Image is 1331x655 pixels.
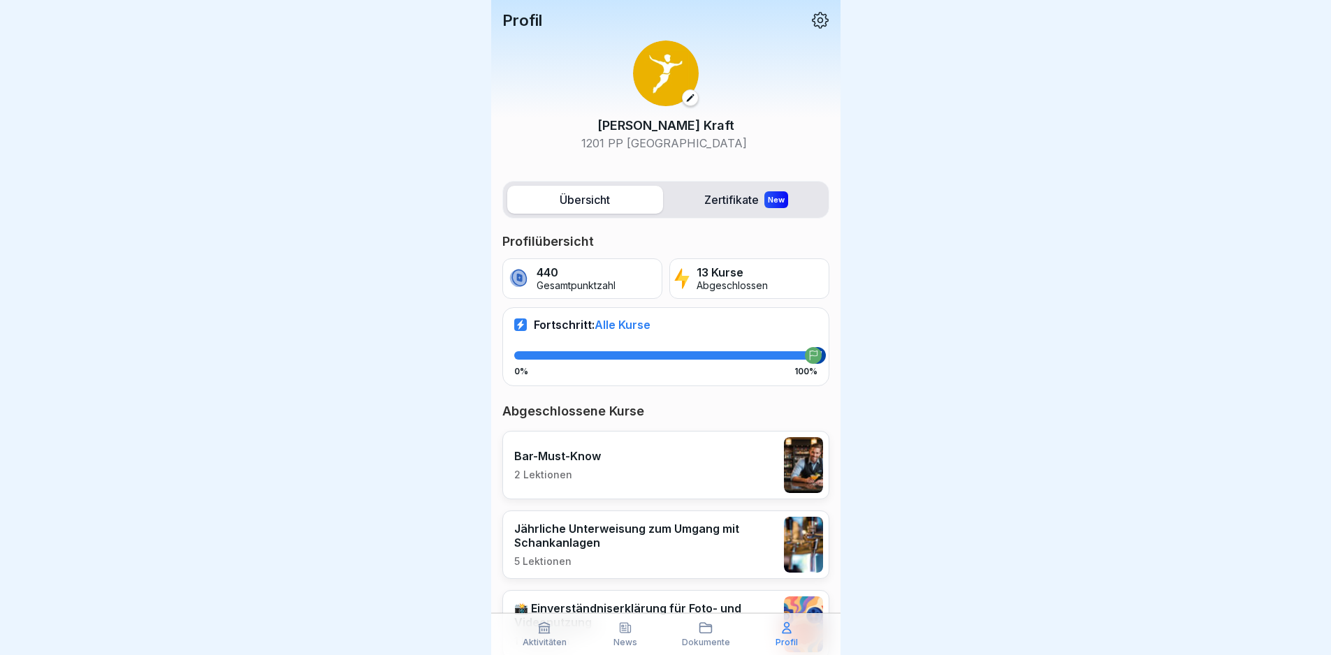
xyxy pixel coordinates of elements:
label: Übersicht [507,186,663,214]
p: [PERSON_NAME] Kraft [581,116,750,135]
img: etou62n52bjq4b8bjpe35whp.png [784,517,823,573]
p: 📸 Einverständniserklärung für Foto- und Videonutzung [514,601,777,629]
img: kmlaa60hhy6rj8umu5j2s6g8.png [784,596,823,652]
p: Profil [502,11,542,29]
a: Bar-Must-Know2 Lektionen [502,431,829,499]
p: 13 Kurse [697,266,768,279]
img: oo2rwhh5g6mqyfqxhtbddxvd.png [633,41,699,106]
p: Bar-Must-Know [514,449,601,463]
p: Dokumente [682,638,730,647]
p: Aktivitäten [523,638,567,647]
p: Abgeschlossene Kurse [502,403,829,420]
p: 5 Lektionen [514,555,777,568]
p: 440 [537,266,616,279]
p: Profil [776,638,798,647]
img: avw4yih0pjczq94wjribdn74.png [784,437,823,493]
a: Jährliche Unterweisung zum Umgang mit Schankanlagen5 Lektionen [502,510,829,579]
p: Fortschritt: [534,318,650,332]
p: Jährliche Unterweisung zum Umgang mit Schankanlagen [514,522,777,550]
p: 0% [514,367,528,376]
p: 100% [794,367,817,376]
p: Abgeschlossen [697,280,768,292]
p: Profilübersicht [502,233,829,250]
label: Zertifikate [669,186,824,214]
img: coin.svg [507,267,530,290]
span: Alle Kurse [595,318,650,332]
p: News [613,638,637,647]
p: Gesamtpunktzahl [537,280,616,292]
p: 2 Lektionen [514,469,601,481]
img: lightning.svg [674,267,690,290]
div: New [764,191,788,208]
p: 1201 PP [GEOGRAPHIC_DATA] [581,135,750,152]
